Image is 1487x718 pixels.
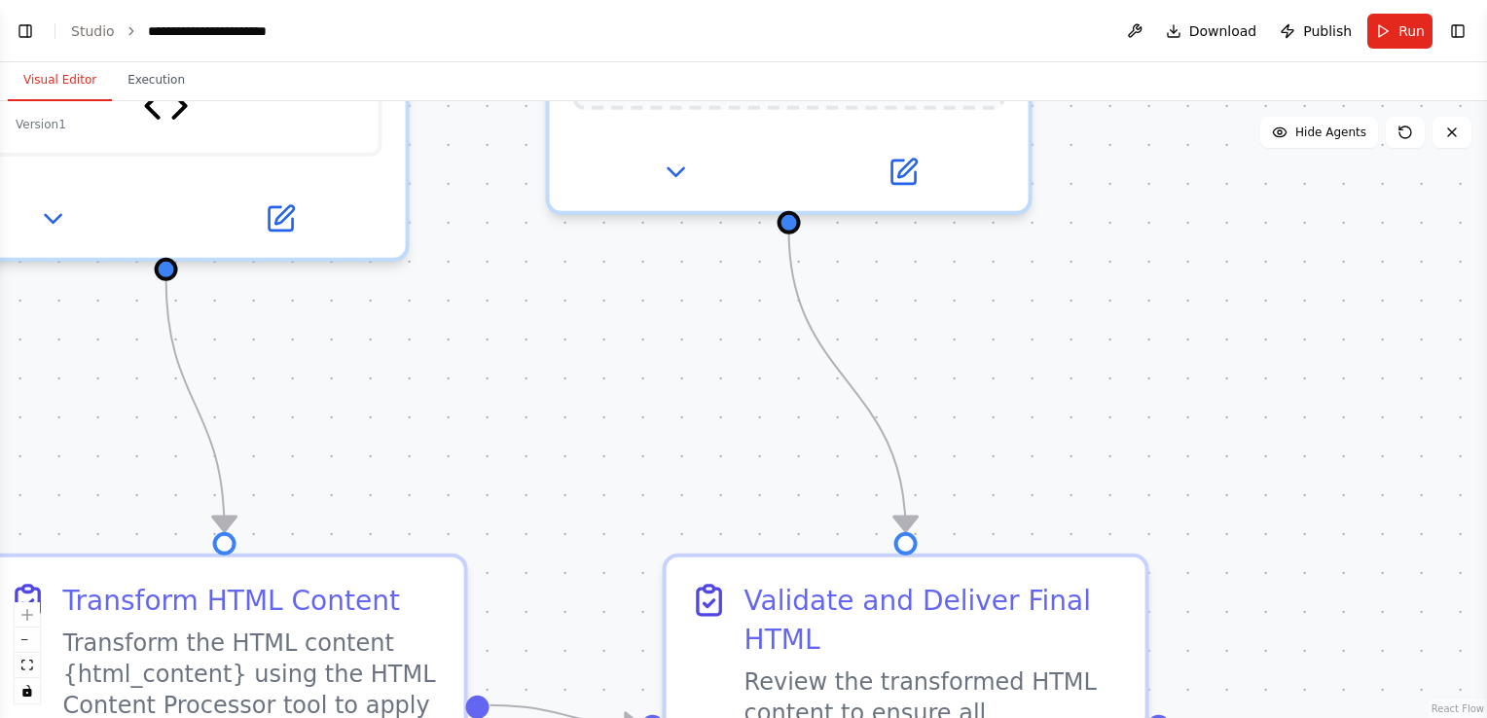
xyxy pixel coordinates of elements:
[63,581,400,620] div: Transform HTML Content
[16,117,66,132] div: Version 1
[1432,703,1484,714] a: React Flow attribution
[793,149,1013,196] button: Open in side panel
[71,23,115,39] a: Studio
[1295,125,1366,140] span: Hide Agents
[1444,18,1471,45] button: Show right sidebar
[1303,21,1352,41] span: Publish
[15,628,40,653] button: zoom out
[12,18,39,45] button: Show left sidebar
[744,581,1122,659] div: Validate and Deliver Final HTML
[1272,14,1360,49] button: Publish
[71,21,267,41] nav: breadcrumb
[15,653,40,678] button: fit view
[1158,14,1265,49] button: Download
[170,196,390,242] button: Open in side panel
[1189,21,1257,41] span: Download
[147,278,244,531] g: Edge from 188ce05a-df5a-4872-9249-b30146fe506a to 908dd841-e57e-4ad8-bd4b-e721ff07d432
[15,602,40,703] div: React Flow controls
[770,232,925,531] g: Edge from 44cf5459-a5fc-4d1f-9632-6180ed3d0b30 to ae9b0f3e-0257-4fdc-ad93-03e8c4705d3e
[112,60,200,101] button: Execution
[1367,14,1433,49] button: Run
[1260,117,1378,148] button: Hide Agents
[1398,21,1425,41] span: Run
[8,60,112,101] button: Visual Editor
[143,83,190,129] img: HTML Content Processor
[15,678,40,703] button: toggle interactivity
